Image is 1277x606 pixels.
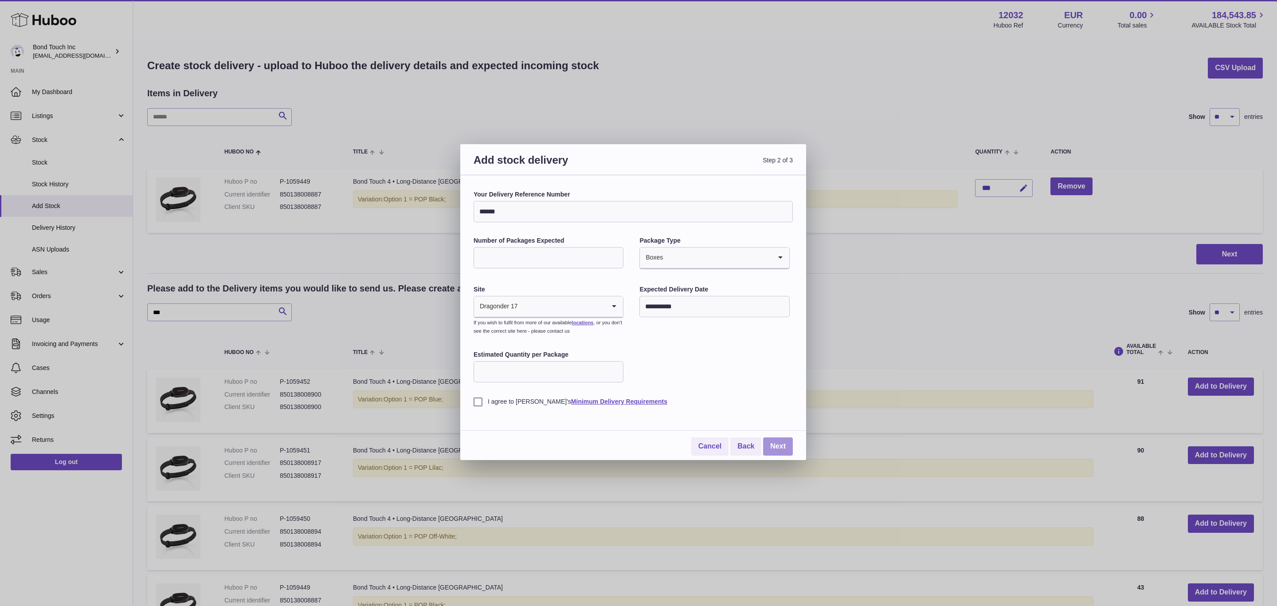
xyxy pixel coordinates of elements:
div: Search for option [640,248,789,269]
label: Site [474,285,623,294]
label: I agree to [PERSON_NAME]'s [474,397,793,406]
span: Boxes [640,248,663,268]
div: Search for option [474,296,623,318]
label: Expected Delivery Date [639,285,789,294]
a: Minimum Delivery Requirements [571,398,667,405]
a: Back [730,437,761,456]
label: Your Delivery Reference Number [474,190,793,199]
label: Number of Packages Expected [474,236,623,245]
input: Search for option [663,248,771,268]
input: Search for option [518,296,606,317]
label: Estimated Quantity per Package [474,350,623,359]
a: Next [763,437,793,456]
span: Step 2 of 3 [633,153,793,177]
small: If you wish to fulfil from more of our available , or you don’t see the correct site here - pleas... [474,320,622,334]
h3: Add stock delivery [474,153,633,177]
span: Dragonder 17 [474,296,518,317]
a: Cancel [691,437,729,456]
label: Package Type [639,236,789,245]
a: locations [572,320,593,325]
